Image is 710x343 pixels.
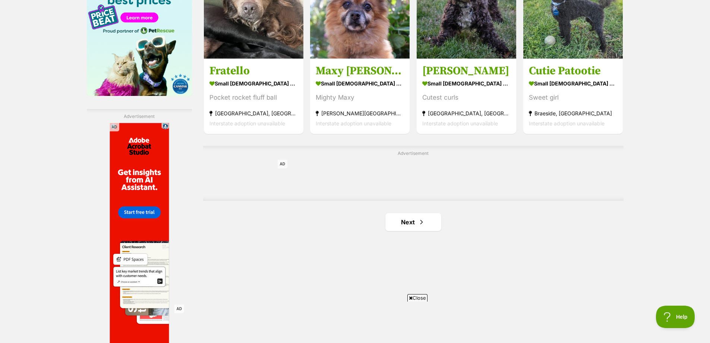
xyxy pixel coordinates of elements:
strong: small [DEMOGRAPHIC_DATA] Dog [209,78,298,89]
a: Privacy Notification [52,1,60,7]
span: AD [174,305,184,313]
span: Interstate adoption unavailable [209,120,285,127]
a: Next page [385,213,441,231]
h3: Fratello [209,64,298,78]
a: [PERSON_NAME] small [DEMOGRAPHIC_DATA] Dog Cutest curls [GEOGRAPHIC_DATA], [GEOGRAPHIC_DATA] Inte... [417,58,516,134]
a: Fratello small [DEMOGRAPHIC_DATA] Dog Pocket rocket fluff ball [GEOGRAPHIC_DATA], [GEOGRAPHIC_DAT... [204,58,303,134]
div: Sweet girl [529,93,617,103]
img: consumer-privacy-logo.png [53,1,59,7]
div: Pocket rocket fluff ball [209,93,298,103]
span: AD [110,123,119,131]
strong: Braeside, [GEOGRAPHIC_DATA] [529,108,617,118]
span: Interstate adoption unavailable [529,120,605,127]
iframe: Help Scout Beacon - Open [656,306,695,328]
span: Close [407,294,427,302]
iframe: Advertisement [278,160,549,193]
strong: small [DEMOGRAPHIC_DATA] Dog [529,78,617,89]
h3: Maxy [PERSON_NAME] [316,64,404,78]
nav: Pagination [203,213,624,231]
span: AD [278,160,287,168]
strong: small [DEMOGRAPHIC_DATA] Dog [316,78,404,89]
strong: [GEOGRAPHIC_DATA], [GEOGRAPHIC_DATA] [422,108,511,118]
span: Interstate adoption unavailable [422,120,498,127]
h3: Cutie Patootie [529,64,617,78]
a: Maxy [PERSON_NAME] small [DEMOGRAPHIC_DATA] Dog Mighty Maxy [PERSON_NAME][GEOGRAPHIC_DATA] Inters... [310,58,410,134]
strong: small [DEMOGRAPHIC_DATA] Dog [422,78,511,89]
img: consumer-privacy-logo.png [1,1,7,7]
span: Interstate adoption unavailable [316,120,391,127]
div: Mighty Maxy [316,93,404,103]
a: Cutie Patootie small [DEMOGRAPHIC_DATA] Dog Sweet girl Braeside, [GEOGRAPHIC_DATA] Interstate ado... [523,58,623,134]
div: Advertisement [203,146,624,201]
strong: [GEOGRAPHIC_DATA], [GEOGRAPHIC_DATA] [209,108,298,118]
img: iconc.png [52,0,59,6]
div: Cutest curls [422,93,511,103]
h3: [PERSON_NAME] [422,64,511,78]
strong: [PERSON_NAME][GEOGRAPHIC_DATA] [316,108,404,118]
